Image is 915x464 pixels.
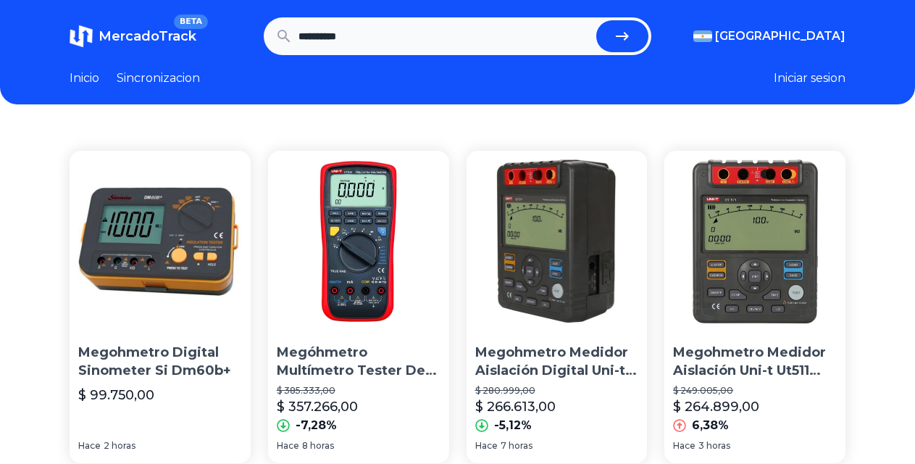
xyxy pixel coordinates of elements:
[664,151,845,332] img: Megohmetro Medidor Aislación Uni-t Ut511 Electrocomponentes
[494,417,532,434] p: -5,12%
[296,417,337,434] p: -7,28%
[70,25,93,48] img: MercadoTrack
[692,417,729,434] p: 6,38%
[475,385,639,397] p: $ 280.999,00
[302,440,334,452] span: 8 horas
[268,151,449,332] img: Megóhmetro Multímetro Tester De Aislamiento Uni-t Ut533
[78,440,101,452] span: Hace
[673,344,837,380] p: Megohmetro Medidor Aislación Uni-t Ut511 Electrocomponentes
[664,151,845,463] a: Megohmetro Medidor Aislación Uni-t Ut511 ElectrocomponentesMegohmetro Medidor Aislación Uni-t Ut5...
[467,151,648,332] img: Megohmetro Medidor Aislación Digital Uni-t Ut511 1000v 10goh
[70,25,196,48] a: MercadoTrackBETA
[70,151,251,332] img: Megohmetro Digital Sinometer Si Dm60b+
[673,397,759,417] p: $ 264.899,00
[70,151,251,463] a: Megohmetro Digital Sinometer Si Dm60b+Megohmetro Digital Sinometer Si Dm60b+$ 99.750,00Hace2 horas
[673,385,837,397] p: $ 249.005,00
[117,70,200,87] a: Sincronizacion
[475,397,556,417] p: $ 266.613,00
[698,440,730,452] span: 3 horas
[78,344,242,380] p: Megohmetro Digital Sinometer Si Dm60b+
[174,14,208,29] span: BETA
[715,28,845,45] span: [GEOGRAPHIC_DATA]
[475,344,639,380] p: Megohmetro Medidor Aislación Digital Uni-t Ut511 1000v 10goh
[501,440,532,452] span: 7 horas
[277,440,299,452] span: Hace
[268,151,449,463] a: Megóhmetro Multímetro Tester De Aislamiento Uni-t Ut533Megóhmetro Multímetro Tester De Aislamient...
[70,70,99,87] a: Inicio
[277,385,440,397] p: $ 385.333,00
[99,28,196,44] span: MercadoTrack
[673,440,695,452] span: Hace
[104,440,135,452] span: 2 horas
[467,151,648,463] a: Megohmetro Medidor Aislación Digital Uni-t Ut511 1000v 10gohMegohmetro Medidor Aislación Digital ...
[277,344,440,380] p: Megóhmetro Multímetro Tester De Aislamiento Uni-t Ut533
[693,28,845,45] button: [GEOGRAPHIC_DATA]
[693,30,712,42] img: Argentina
[774,70,845,87] button: Iniciar sesion
[277,397,358,417] p: $ 357.266,00
[475,440,498,452] span: Hace
[78,385,154,405] p: $ 99.750,00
